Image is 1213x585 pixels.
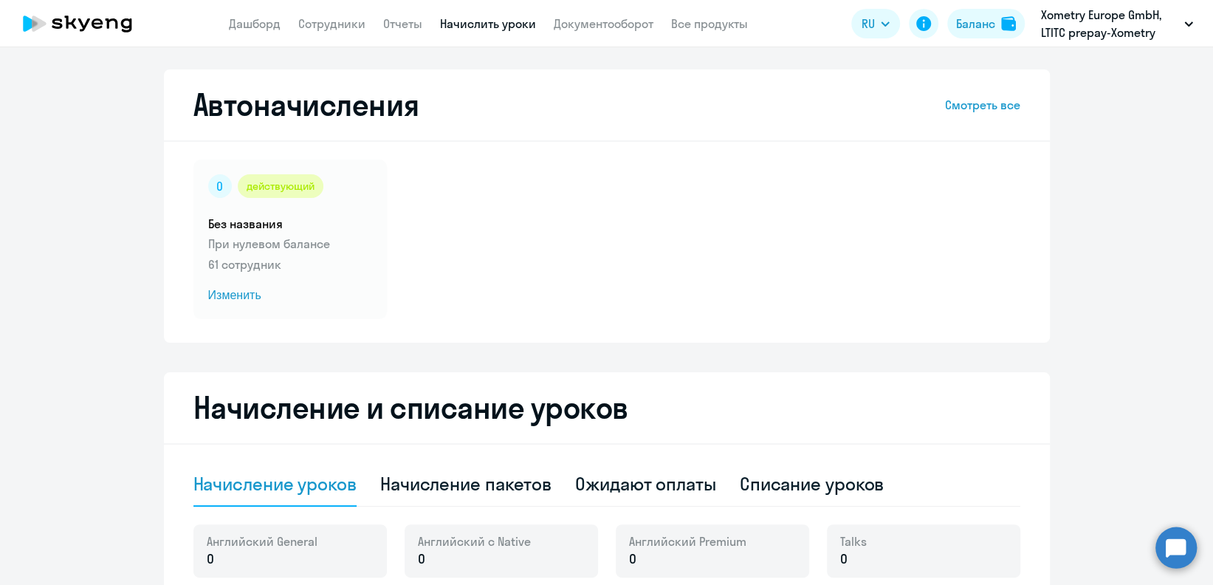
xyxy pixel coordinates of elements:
p: При нулевом балансе [208,235,372,253]
p: 61 сотрудник [208,256,372,273]
img: balance [1001,16,1016,31]
span: Английский General [207,533,317,550]
span: Английский Premium [629,533,746,550]
a: Начислить уроки [440,16,536,31]
a: Документооборот [554,16,653,31]
div: Начисление уроков [193,472,357,496]
span: 0 [418,550,425,569]
a: Смотреть все [945,96,1020,114]
a: Отчеты [383,16,422,31]
button: Балансbalance [947,9,1025,38]
span: Английский с Native [418,533,531,550]
h2: Начисление и списание уроков [193,390,1020,425]
div: Списание уроков [740,472,884,496]
a: Дашборд [229,16,281,31]
a: Сотрудники [298,16,365,31]
div: действующий [238,174,323,198]
div: Баланс [956,15,995,32]
h2: Автоначисления [193,87,419,123]
button: Xometry Europe GmbH, LTITC prepay-Xometry Europe GmbH_Основной [1034,6,1200,41]
div: Ожидают оплаты [575,472,716,496]
div: Начисление пакетов [380,472,551,496]
button: RU [851,9,900,38]
a: Все продукты [671,16,748,31]
span: 0 [629,550,636,569]
p: Xometry Europe GmbH, LTITC prepay-Xometry Europe GmbH_Основной [1041,6,1178,41]
span: Изменить [208,287,372,304]
span: Talks [840,533,867,550]
h5: Без названия [208,216,372,232]
span: 0 [207,550,214,569]
span: 0 [840,550,848,569]
span: RU [862,15,875,32]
